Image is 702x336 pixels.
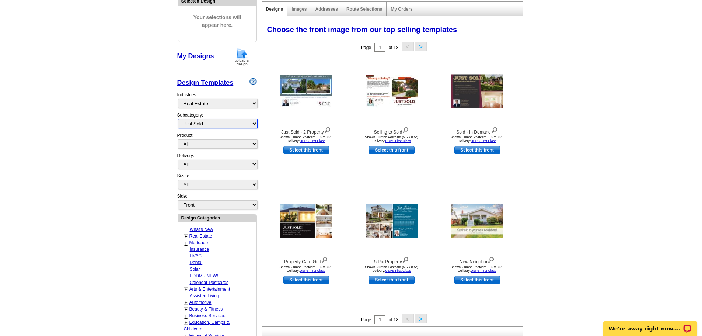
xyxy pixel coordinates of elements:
a: Images [291,7,307,12]
div: Shown: Jumbo Postcard (5.5 x 8.5") Delivery: [266,265,347,273]
img: view design details [488,255,495,263]
a: Arts & Entertainment [189,287,230,292]
a: + [185,240,188,246]
img: 5 Pic Property [366,204,418,238]
a: + [185,313,188,319]
div: Shown: Jumbo Postcard (5.5 x 8.5") Delivery: [437,135,518,143]
div: Shown: Jumbo Postcard (5.5 x 8.5") Delivery: [437,265,518,273]
div: Delivery: [177,152,257,173]
a: USPS First Class [385,139,411,143]
img: view design details [324,125,331,134]
a: Dental [190,260,203,265]
span: Choose the front image from our top selling templates [267,25,457,34]
a: + [185,233,188,239]
a: Real Estate [189,233,212,239]
a: USPS First Class [471,139,496,143]
div: Subcategory: [177,112,257,132]
a: HVAC [190,253,202,259]
div: Selling to Sold [351,125,432,135]
div: Design Categories [178,214,256,221]
div: Side: [177,193,257,210]
img: view design details [491,125,498,134]
div: Industries: [177,88,257,112]
img: Property Card Grid [280,204,332,238]
div: Shown: Jumbo Postcard (5.5 x 8.5") Delivery: [266,135,347,143]
img: Just Sold - 2 Property [280,75,332,108]
a: USPS First Class [300,139,325,143]
a: use this design [369,146,415,154]
a: Addresses [315,7,338,12]
span: of 18 [388,45,398,50]
div: Just Sold - 2 Property [266,125,347,135]
div: Shown: Jumbo Postcard (5.5 x 8.5") Delivery: [351,135,432,143]
a: Design Templates [177,79,234,86]
div: Product: [177,132,257,152]
a: What's New [190,227,213,232]
a: Calendar Postcards [190,280,228,285]
img: view design details [402,255,409,263]
a: USPS First Class [471,269,496,273]
a: use this design [454,276,500,284]
a: Beauty & Fitness [189,306,223,312]
div: Sizes: [177,173,257,193]
a: Business Services [189,313,226,318]
a: USPS First Class [385,269,411,273]
span: Page [361,45,371,50]
img: Sold - In Demand [451,75,503,108]
img: design-wizard-help-icon.png [249,78,257,85]
a: use this design [283,146,329,154]
a: Solar [190,267,200,272]
div: Shown: Jumbo Postcard (5.5 x 8.5") Delivery: [351,265,432,273]
a: Mortgage [189,240,208,245]
a: use this design [283,276,329,284]
img: view design details [321,255,328,263]
a: My Designs [177,52,214,60]
div: New Neighbor [437,255,518,265]
a: USPS First Class [300,269,325,273]
span: Your selections will appear here. [184,6,251,37]
a: Education, Camps & Childcare [184,320,230,332]
a: + [185,300,188,306]
button: > [415,42,427,51]
a: Insurance [190,247,209,252]
a: use this design [454,146,500,154]
a: Assisted Living [190,293,219,298]
span: of 18 [388,317,398,322]
img: view design details [402,125,409,134]
a: + [185,287,188,292]
img: upload-design [232,48,251,66]
button: > [415,314,427,323]
a: + [185,320,188,326]
div: Property Card Grid [266,255,347,265]
a: Route Selections [346,7,382,12]
a: Designs [266,7,283,12]
button: < [402,42,414,51]
iframe: LiveChat chat widget [598,313,702,336]
button: < [402,314,414,323]
span: Page [361,317,371,322]
a: EDDM - NEW! [190,273,218,278]
a: My Orders [391,7,412,12]
img: New Neighbor [451,204,503,238]
div: Sold - In Demand [437,125,518,135]
a: use this design [369,276,415,284]
img: Selling to Sold [366,75,418,108]
a: + [185,306,188,312]
div: 5 Pic Property [351,255,432,265]
a: Automotive [189,300,212,305]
